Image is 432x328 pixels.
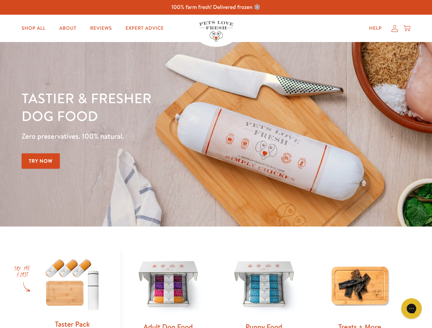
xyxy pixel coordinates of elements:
[120,22,169,35] a: Expert Advice
[16,22,51,35] a: Shop All
[398,296,425,321] iframe: Gorgias live chat messenger
[22,153,60,169] a: Try Now
[22,130,281,142] p: Zero preservatives. 100% natural.
[199,21,233,42] img: Pets Love Fresh
[364,22,387,35] a: Help
[84,22,117,35] a: Reviews
[22,89,281,125] h1: Tastier & fresher dog food
[54,22,82,35] a: About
